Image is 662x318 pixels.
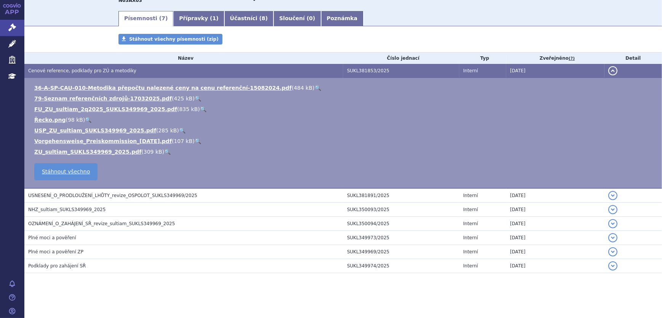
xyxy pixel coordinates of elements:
[144,149,162,155] span: 309 kB
[34,116,654,124] li: ( )
[608,191,617,200] button: detail
[506,245,604,259] td: [DATE]
[129,37,219,42] span: Stáhnout všechny písemnosti (zip)
[200,106,206,112] a: 🔍
[604,52,662,64] th: Detail
[608,247,617,256] button: detail
[28,193,197,198] span: USNESENÍ_O_PRODLOUŽENÍ_LHŮTY_revize_OSPOLOT_SUKLS349969/2025
[118,11,173,26] a: Písemnosti (7)
[506,203,604,217] td: [DATE]
[34,85,292,91] a: 36-A-SP-CAU-010-Metodika přepočtu nalezené ceny na cenu referenční-15082024.pdf
[463,235,478,240] span: Interní
[179,127,185,134] a: 🔍
[34,138,172,144] a: Vorgehensweise_Preiskommission_[DATE].pdf
[34,148,654,156] li: ( )
[343,245,459,259] td: SUKL349969/2025
[173,11,224,26] a: Přípravky (1)
[34,95,654,102] li: ( )
[28,263,86,269] span: Podklady pro zahájení SŘ
[24,52,343,64] th: Název
[195,138,201,144] a: 🔍
[463,207,478,212] span: Interní
[608,205,617,214] button: detail
[28,68,136,73] span: Cenové reference, podklady pro ZÚ a metodiky
[34,117,66,123] a: Řecko.png
[608,261,617,270] button: detail
[321,11,363,26] a: Poznámka
[262,15,265,21] span: 8
[195,95,201,102] a: 🔍
[34,127,156,134] a: USP_ZU_sultiam_SUKLS349969_2025.pdf
[164,149,171,155] a: 🔍
[85,117,91,123] a: 🔍
[158,127,177,134] span: 285 kB
[459,52,506,64] th: Typ
[608,66,617,75] button: detail
[506,259,604,273] td: [DATE]
[463,193,478,198] span: Interní
[463,68,478,73] span: Interní
[343,188,459,203] td: SUKL381891/2025
[463,221,478,226] span: Interní
[343,259,459,273] td: SUKL349974/2025
[174,95,193,102] span: 425 kB
[506,188,604,203] td: [DATE]
[34,84,654,92] li: ( )
[569,56,575,61] abbr: (?)
[273,11,321,26] a: Sloučení (0)
[506,217,604,231] td: [DATE]
[343,203,459,217] td: SUKL350093/2025
[463,249,478,254] span: Interní
[343,64,459,78] td: SUKL381853/2025
[315,85,321,91] a: 🔍
[162,15,165,21] span: 7
[174,138,193,144] span: 107 kB
[179,106,198,112] span: 835 kB
[608,219,617,228] button: detail
[506,52,604,64] th: Zveřejněno
[68,117,83,123] span: 98 kB
[34,105,654,113] li: ( )
[28,221,175,226] span: OZNÁMENÍ_O_ZAHÁJENÍ_SŘ_revize_sultiam_SUKLS349969_2025
[294,85,312,91] span: 484 kB
[506,231,604,245] td: [DATE]
[28,249,83,254] span: Plné moci a pověření ZP
[118,34,222,45] a: Stáhnout všechny písemnosti (zip)
[34,95,172,102] a: 79-Seznam referenčních zdrojů-17032025.pdf
[506,64,604,78] td: [DATE]
[34,127,654,134] li: ( )
[213,15,216,21] span: 1
[343,217,459,231] td: SUKL350094/2025
[343,231,459,245] td: SUKL349973/2025
[28,235,76,240] span: Plné moci a pověření
[608,233,617,242] button: detail
[28,207,106,212] span: NHZ_sultiam_SUKLS349969_2025
[34,149,141,155] a: ZU_sultiam_SUKLS349969_2025.pdf
[34,163,98,180] a: Stáhnout všechno
[463,263,478,269] span: Interní
[34,137,654,145] li: ( )
[34,106,177,112] a: FU_ZU_sultiam_2q2025_SUKLS349969_2025.pdf
[309,15,313,21] span: 0
[343,52,459,64] th: Číslo jednací
[224,11,273,26] a: Účastníci (8)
